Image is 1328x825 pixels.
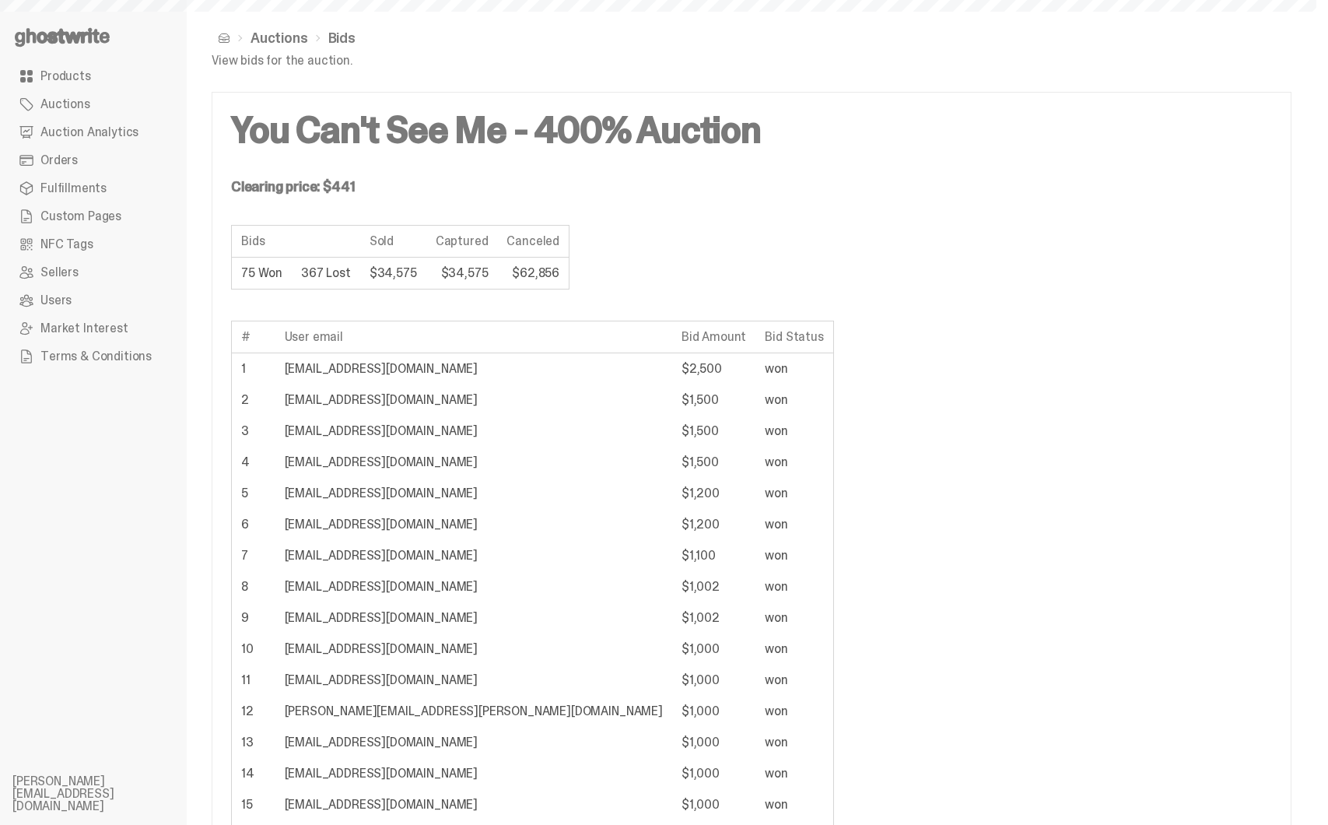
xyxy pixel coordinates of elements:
td: [EMAIL_ADDRESS][DOMAIN_NAME] [275,634,672,665]
td: 6 [232,509,275,540]
a: Market Interest [12,314,174,342]
td: 15 [232,789,275,820]
a: Auctions [251,31,308,45]
td: 2 [232,384,275,416]
td: $1,002 [672,571,755,602]
td: 75 Won [232,258,293,290]
td: won [755,634,833,665]
td: $1,000 [672,789,755,820]
td: 12 [232,696,275,727]
td: 7 [232,540,275,571]
td: $1,500 [672,447,755,478]
span: Users [40,294,72,307]
th: Sold [360,226,426,258]
td: [EMAIL_ADDRESS][DOMAIN_NAME] [275,540,672,571]
td: $1,002 [672,602,755,634]
span: Custom Pages [40,210,121,223]
td: $1,200 [672,478,755,509]
td: won [755,478,833,509]
a: Products [12,62,174,90]
td: [EMAIL_ADDRESS][DOMAIN_NAME] [275,384,672,416]
th: Captured [426,226,498,258]
td: [EMAIL_ADDRESS][DOMAIN_NAME] [275,602,672,634]
span: Orders [40,154,78,167]
a: Auctions [12,90,174,118]
a: Sellers [12,258,174,286]
td: $1,000 [672,758,755,789]
td: 10 [232,634,275,665]
a: Fulfillments [12,174,174,202]
td: [EMAIL_ADDRESS][DOMAIN_NAME] [275,509,672,540]
a: Terms & Conditions [12,342,174,370]
span: Products [40,70,91,82]
td: [EMAIL_ADDRESS][DOMAIN_NAME] [275,353,672,385]
th: # [232,321,275,353]
th: User email [275,321,672,353]
td: [EMAIL_ADDRESS][DOMAIN_NAME] [275,571,672,602]
td: won [755,696,833,727]
td: [EMAIL_ADDRESS][DOMAIN_NAME] [275,416,672,447]
td: [EMAIL_ADDRESS][DOMAIN_NAME] [275,447,672,478]
td: 367 Lost [292,258,360,290]
td: $1,500 [672,384,755,416]
td: [EMAIL_ADDRESS][DOMAIN_NAME] [275,758,672,789]
th: Bid Amount [672,321,755,353]
td: won [755,384,833,416]
a: Orders [12,146,174,174]
td: 1 [232,353,275,385]
td: 11 [232,665,275,696]
td: $1,200 [672,509,755,540]
td: $1,000 [672,665,755,696]
td: $1,100 [672,540,755,571]
td: 9 [232,602,275,634]
td: won [755,665,833,696]
td: [EMAIL_ADDRESS][DOMAIN_NAME] [275,665,672,696]
td: won [755,789,833,820]
td: 3 [232,416,275,447]
td: 14 [232,758,275,789]
td: 5 [232,478,275,509]
td: won [755,509,833,540]
li: [PERSON_NAME][EMAIL_ADDRESS][DOMAIN_NAME] [12,775,199,813]
a: Custom Pages [12,202,174,230]
span: Auctions [40,98,90,111]
td: won [755,416,833,447]
td: 13 [232,727,275,758]
td: won [755,447,833,478]
span: Fulfillments [40,182,107,195]
th: Bid Status [755,321,833,353]
th: Canceled [497,226,569,258]
td: [EMAIL_ADDRESS][DOMAIN_NAME] [275,727,672,758]
td: won [755,602,833,634]
span: NFC Tags [40,238,93,251]
td: 4 [232,447,275,478]
td: [PERSON_NAME][EMAIL_ADDRESS][PERSON_NAME][DOMAIN_NAME] [275,696,672,727]
td: [EMAIL_ADDRESS][DOMAIN_NAME] [275,789,672,820]
span: Sellers [40,266,79,279]
td: won [755,571,833,602]
td: $34,575 [426,258,498,290]
a: Users [12,286,174,314]
td: $1,000 [672,634,755,665]
td: [EMAIL_ADDRESS][DOMAIN_NAME] [275,478,672,509]
td: $1,000 [672,696,755,727]
th: Bids [232,226,360,258]
a: Auction Analytics [12,118,174,146]
h5: Clearing price: $441 [231,180,1272,194]
span: Market Interest [40,322,128,335]
td: won [755,353,833,385]
td: $1,000 [672,727,755,758]
li: Bids [308,31,356,45]
td: won [755,758,833,789]
span: Terms & Conditions [40,350,152,363]
td: $62,856 [497,258,569,290]
td: 8 [232,571,275,602]
p: View bids for the auction. [212,54,352,67]
td: $2,500 [672,353,755,385]
td: won [755,540,833,571]
td: won [755,727,833,758]
span: Auction Analytics [40,126,138,139]
h2: You Can't See Me - 400% Auction [231,111,1272,149]
td: $34,575 [360,258,426,290]
td: $1,500 [672,416,755,447]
